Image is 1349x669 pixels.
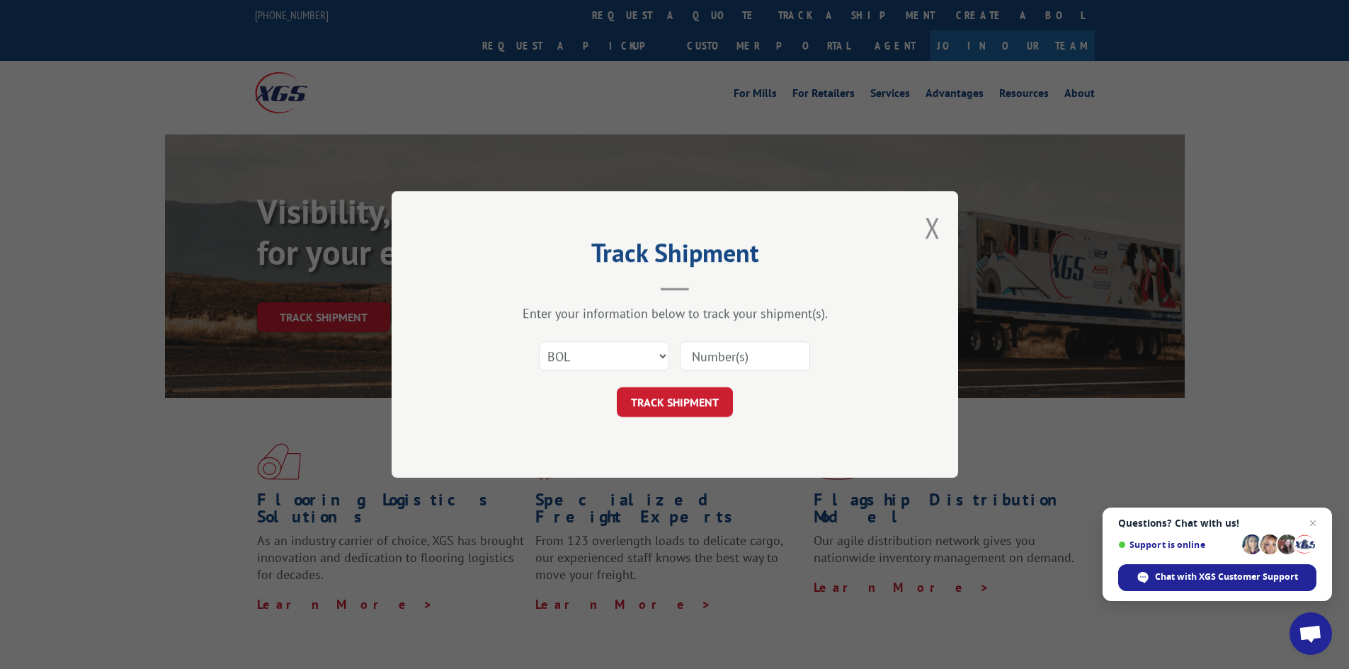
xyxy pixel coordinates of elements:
[462,305,887,321] div: Enter your information below to track your shipment(s).
[1118,518,1316,529] span: Questions? Chat with us!
[462,243,887,270] h2: Track Shipment
[1304,515,1321,532] span: Close chat
[1155,571,1298,583] span: Chat with XGS Customer Support
[1290,612,1332,655] div: Open chat
[1118,564,1316,591] div: Chat with XGS Customer Support
[617,387,733,417] button: TRACK SHIPMENT
[1118,539,1237,550] span: Support is online
[925,209,940,246] button: Close modal
[680,341,810,371] input: Number(s)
